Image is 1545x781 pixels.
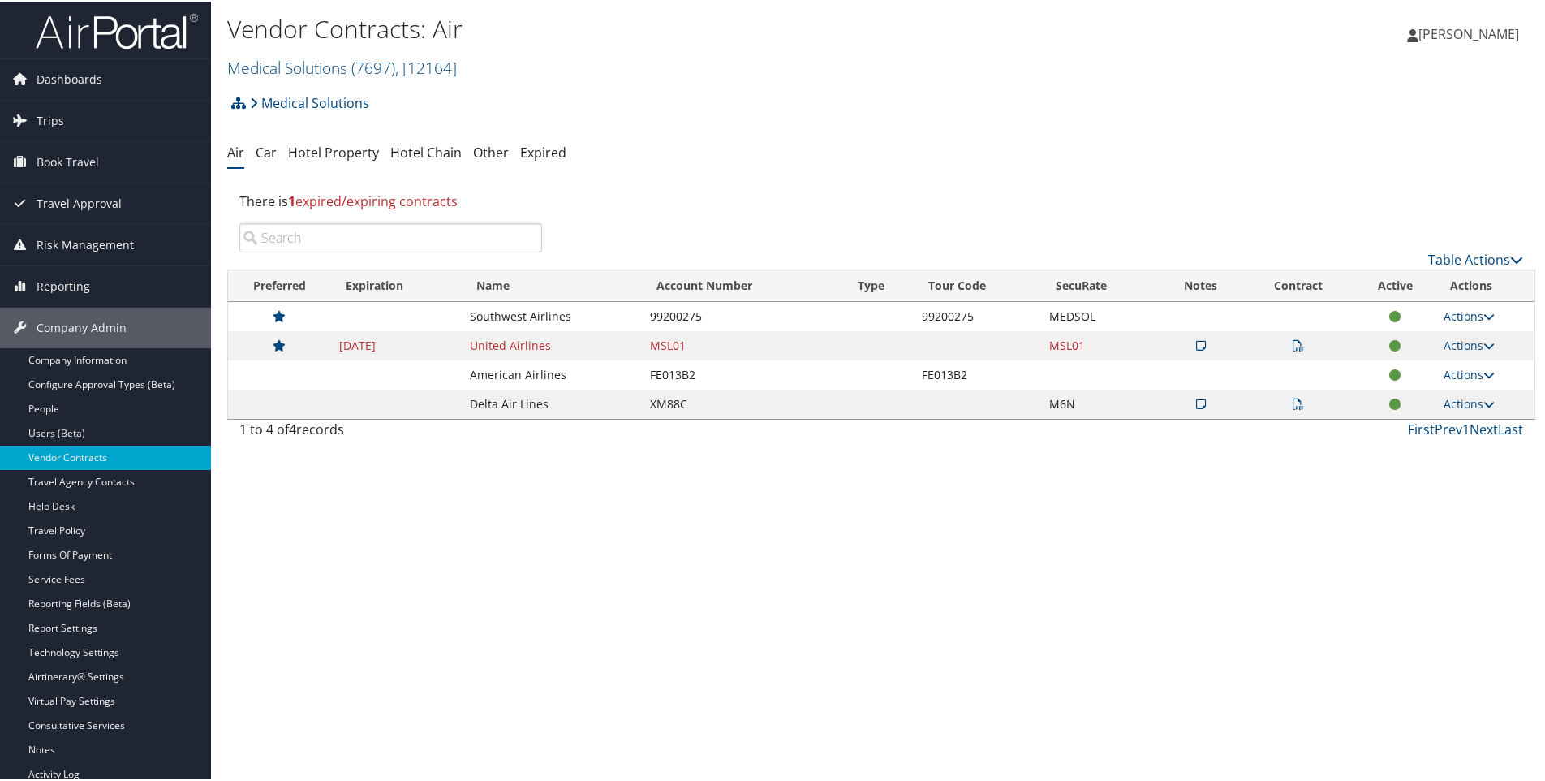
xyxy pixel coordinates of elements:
a: Actions [1444,336,1495,352]
input: Search [239,222,542,251]
th: Expiration: activate to sort column ascending [331,269,462,300]
td: 99200275 [914,300,1041,330]
a: 1 [1462,419,1470,437]
th: Type: activate to sort column ascending [844,269,915,300]
span: 4 [289,419,296,437]
th: Active: activate to sort column ascending [1355,269,1435,300]
th: Contract: activate to sort column ascending [1242,269,1355,300]
span: Dashboards [37,58,102,98]
th: SecuRate: activate to sort column ascending [1041,269,1160,300]
td: American Airlines [462,359,642,388]
th: Preferred: activate to sort column ascending [228,269,331,300]
a: Air [227,142,244,160]
span: expired/expiring contracts [288,191,458,209]
td: United Airlines [462,330,642,359]
a: Hotel Property [288,142,379,160]
th: Account Number: activate to sort column ascending [642,269,844,300]
strong: 1 [288,191,295,209]
th: Tour Code: activate to sort column ascending [914,269,1041,300]
a: Next [1470,419,1498,437]
td: MSL01 [1041,330,1160,359]
div: There is [227,178,1535,222]
th: Name: activate to sort column ascending [462,269,642,300]
th: Actions [1435,269,1534,300]
h1: Vendor Contracts: Air [227,11,1100,45]
span: [PERSON_NAME] [1418,24,1519,41]
span: Book Travel [37,140,99,181]
a: Table Actions [1428,249,1523,267]
div: 1 to 4 of records [239,418,542,446]
span: Travel Approval [37,182,122,222]
td: FE013B2 [642,359,844,388]
a: Car [256,142,277,160]
span: ( 7697 ) [351,55,395,77]
td: XM88C [642,388,844,417]
td: Delta Air Lines [462,388,642,417]
span: Risk Management [37,223,134,264]
td: MSL01 [642,330,844,359]
td: [DATE] [331,330,462,359]
a: Expired [520,142,566,160]
span: Reporting [37,265,90,305]
a: Other [473,142,509,160]
span: , [ 12164 ] [395,55,457,77]
a: Medical Solutions [250,85,369,118]
a: Actions [1444,395,1495,410]
td: 99200275 [642,300,844,330]
span: Company Admin [37,306,127,347]
img: airportal-logo.png [36,11,198,49]
a: First [1408,419,1435,437]
a: Actions [1444,307,1495,322]
a: Hotel Chain [390,142,462,160]
th: Notes: activate to sort column ascending [1160,269,1242,300]
td: Southwest Airlines [462,300,642,330]
td: M6N [1041,388,1160,417]
td: MEDSOL [1041,300,1160,330]
a: [PERSON_NAME] [1407,8,1535,57]
a: Last [1498,419,1523,437]
span: Trips [37,99,64,140]
td: FE013B2 [914,359,1041,388]
a: Actions [1444,365,1495,381]
a: Medical Solutions [227,55,457,77]
a: Prev [1435,419,1462,437]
